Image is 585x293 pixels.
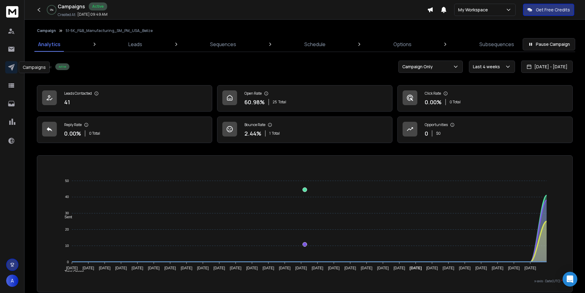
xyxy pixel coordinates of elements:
[89,2,107,10] div: Active
[50,8,53,12] p: 0 %
[65,228,69,231] tspan: 20
[37,28,56,33] button: Campaign
[475,266,487,270] tspan: [DATE]
[328,266,340,270] tspan: [DATE]
[67,260,69,264] tspan: 0
[6,275,18,287] button: A
[377,266,389,270] tspan: [DATE]
[181,266,192,270] tspan: [DATE]
[132,266,143,270] tspan: [DATE]
[393,266,405,270] tspan: [DATE]
[244,129,261,138] p: 2.44 %
[521,61,573,73] button: [DATE] - [DATE]
[479,41,514,48] p: Subsequences
[523,4,574,16] button: Get Free Credits
[425,98,442,106] p: 0.00 %
[410,266,422,270] tspan: [DATE]
[58,12,76,17] p: Created At:
[66,266,78,270] tspan: [DATE]
[65,195,69,199] tspan: 40
[244,98,265,106] p: 60.98 %
[390,37,415,52] a: Options
[492,266,503,270] tspan: [DATE]
[115,266,127,270] tspan: [DATE]
[536,7,570,13] p: Get Free Credits
[230,266,241,270] tspan: [DATE]
[450,100,461,105] p: 0 Total
[77,12,107,17] p: [DATE] 09:49 AM
[217,117,392,143] a: Bounce Rate2.44%1Total
[65,244,69,247] tspan: 10
[344,266,356,270] tspan: [DATE]
[397,85,573,112] a: Click Rate0.00%0 Total
[65,179,69,183] tspan: 50
[301,37,329,52] a: Schedule
[47,279,563,283] p: x-axis : Date(UTC)
[278,100,286,105] span: Total
[436,131,441,136] p: $ 0
[312,266,323,270] tspan: [DATE]
[197,266,209,270] tspan: [DATE]
[426,266,438,270] tspan: [DATE]
[60,215,72,219] span: Sent
[37,117,212,143] a: Reply Rate0.00%0 Total
[128,41,142,48] p: Leads
[244,122,265,127] p: Bounce Rate
[272,131,280,136] span: Total
[246,266,258,270] tspan: [DATE]
[425,122,448,127] p: Opportunities
[563,272,577,287] div: Open Intercom Messenger
[66,28,153,33] p: 51-5K_F&B_Manufacturing_SM_PM_USA_Belize
[361,266,372,270] tspan: [DATE]
[34,37,64,52] a: Analytics
[148,266,160,270] tspan: [DATE]
[263,266,274,270] tspan: [DATE]
[64,91,92,96] p: Leads Contacted
[60,270,84,274] span: Total Opens
[99,266,111,270] tspan: [DATE]
[273,100,277,105] span: 25
[279,266,291,270] tspan: [DATE]
[476,37,518,52] a: Subsequences
[55,63,69,70] div: Active
[83,266,94,270] tspan: [DATE]
[523,38,575,50] button: Pause Campaign
[206,37,240,52] a: Sequences
[473,64,502,70] p: Last 4 weeks
[304,41,326,48] p: Schedule
[19,61,50,73] div: Campaigns
[64,98,70,106] p: 41
[458,7,490,13] p: My Workspace
[443,266,454,270] tspan: [DATE]
[89,131,100,136] p: 0 Total
[269,131,271,136] span: 1
[65,211,69,215] tspan: 30
[213,266,225,270] tspan: [DATE]
[64,122,82,127] p: Reply Rate
[425,129,428,138] p: 0
[217,85,392,112] a: Open Rate60.98%25Total
[37,85,212,112] a: Leads Contacted41
[58,3,85,10] h1: Campaigns
[397,117,573,143] a: Opportunities0$0
[508,266,520,270] tspan: [DATE]
[525,266,536,270] tspan: [DATE]
[38,41,60,48] p: Analytics
[295,266,307,270] tspan: [DATE]
[393,41,411,48] p: Options
[210,41,236,48] p: Sequences
[244,91,262,96] p: Open Rate
[164,266,176,270] tspan: [DATE]
[64,129,81,138] p: 0.00 %
[459,266,471,270] tspan: [DATE]
[125,37,146,52] a: Leads
[402,64,435,70] p: Campaign Only
[425,91,441,96] p: Click Rate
